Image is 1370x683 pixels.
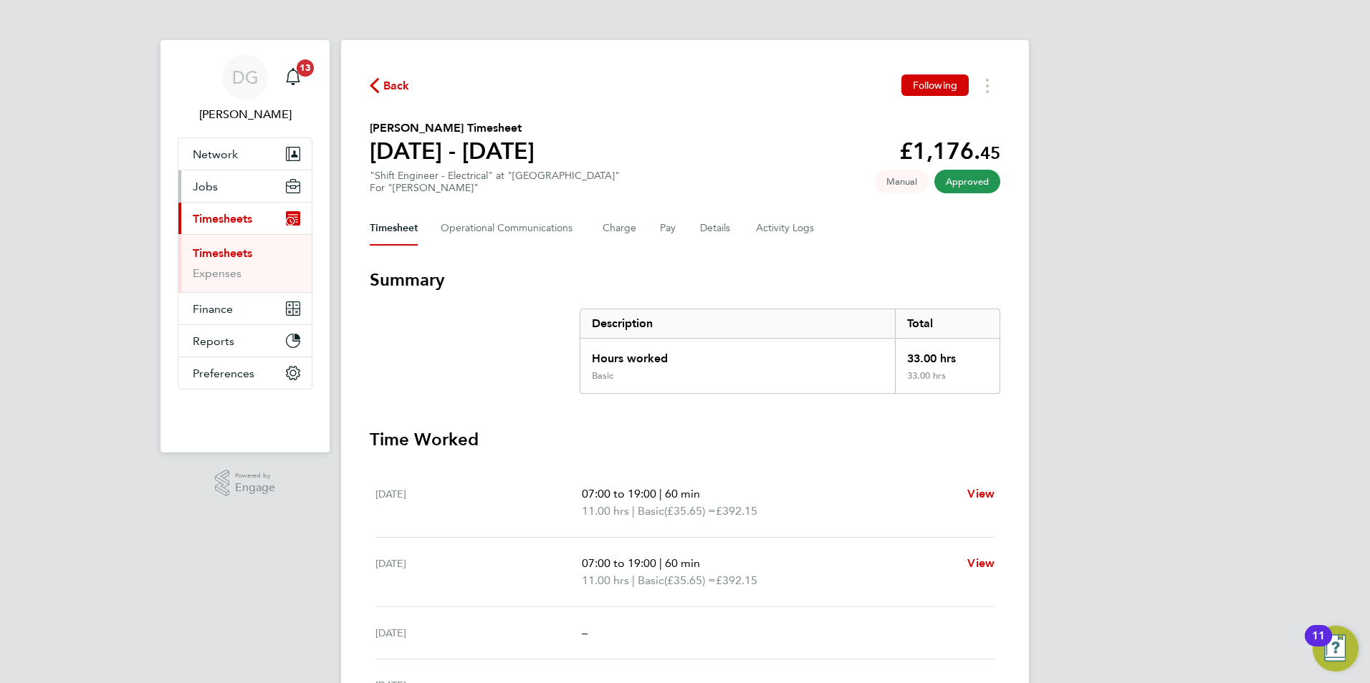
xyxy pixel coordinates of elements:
div: 33.00 hrs [895,370,1000,393]
div: "Shift Engineer - Electrical" at "[GEOGRAPHIC_DATA]" [370,170,620,194]
button: Charge [603,211,637,246]
span: – [582,626,588,639]
span: 60 min [665,487,700,500]
button: Preferences [178,357,312,389]
span: (£35.65) = [664,573,716,587]
div: 33.00 hrs [895,339,1000,370]
span: £392.15 [716,573,757,587]
span: 60 min [665,556,700,570]
button: Timesheets Menu [974,74,1000,97]
button: Operational Communications [441,211,580,246]
span: This timesheet was manually created. [875,170,929,193]
span: Reports [193,334,234,348]
span: | [632,573,635,587]
span: 07:00 to 19:00 [582,487,656,500]
a: DG[PERSON_NAME] [178,54,312,123]
div: 11 [1312,636,1325,654]
span: £392.15 [716,504,757,518]
span: 45 [980,142,1000,163]
span: Timesheets [193,212,252,226]
a: View [967,485,995,503]
a: View [967,555,995,572]
span: Engage [235,482,275,494]
div: Summary [580,309,1000,394]
button: Open Resource Center, 11 new notifications [1313,626,1359,672]
button: Back [370,77,410,95]
span: Basic [638,572,664,589]
h3: Time Worked [370,428,1000,451]
div: For "[PERSON_NAME]" [370,182,620,194]
a: Expenses [193,266,241,280]
span: Powered by [235,470,275,482]
span: Back [383,77,410,95]
div: [DATE] [375,555,582,589]
button: Details [700,211,733,246]
div: Hours worked [580,339,895,370]
button: Finance [178,293,312,324]
span: 11.00 hrs [582,573,629,587]
span: Network [193,147,238,161]
h2: [PERSON_NAME] Timesheet [370,120,535,137]
button: Timesheet [370,211,418,246]
span: Basic [638,503,664,520]
app-decimal: £1,176. [899,137,1000,165]
div: Basic [592,370,613,382]
button: Activity Logs [756,211,816,246]
span: Preferences [193,367,254,380]
a: Timesheets [193,246,252,260]
span: 11.00 hrs [582,504,629,518]
span: (£35.65) = [664,504,716,518]
button: Pay [660,211,677,246]
span: | [659,556,662,570]
span: This timesheet has been approved. [934,170,1000,193]
h3: Summary [370,268,1000,291]
span: View [967,556,995,570]
h1: [DATE] - [DATE] [370,137,535,165]
div: [DATE] [375,624,582,641]
span: Jobs [193,180,218,193]
nav: Main navigation [161,40,330,452]
span: 07:00 to 19:00 [582,556,656,570]
span: View [967,487,995,500]
a: 13 [279,54,307,100]
span: DG [232,68,259,87]
span: | [632,504,635,518]
div: Total [895,309,1000,338]
span: | [659,487,662,500]
button: Jobs [178,170,312,202]
button: Following [901,74,969,96]
span: Daniel Gwynn [178,106,312,123]
button: Timesheets [178,203,312,234]
div: Description [580,309,895,338]
a: Powered byEngage [215,470,276,497]
button: Network [178,138,312,170]
span: 13 [297,59,314,77]
img: fastbook-logo-retina.png [178,404,312,427]
div: Timesheets [178,234,312,292]
div: [DATE] [375,485,582,520]
button: Reports [178,325,312,357]
span: Finance [193,302,233,316]
a: Go to home page [178,404,312,427]
span: Following [913,79,957,92]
